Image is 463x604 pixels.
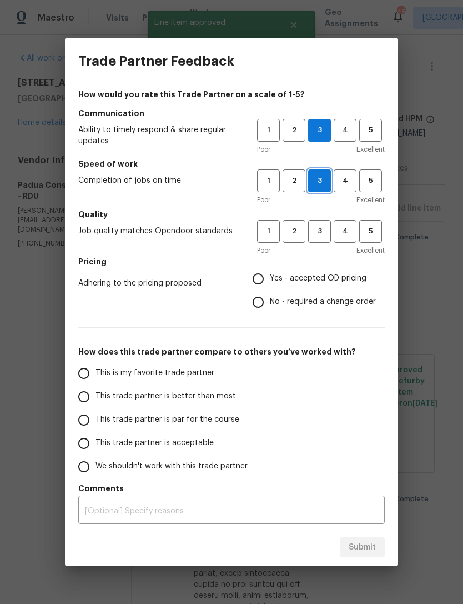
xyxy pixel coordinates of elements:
span: 1 [258,124,279,137]
span: Excellent [356,194,385,206]
span: This is my favorite trade partner [95,367,214,379]
div: How does this trade partner compare to others you’ve worked with? [78,362,385,478]
button: 4 [334,169,356,192]
h5: Quality [78,209,385,220]
button: 3 [308,169,331,192]
h3: Trade Partner Feedback [78,53,234,69]
span: Yes - accepted OD pricing [270,273,366,284]
span: No - required a change order [270,296,376,308]
span: Completion of jobs on time [78,175,239,186]
span: 3 [309,225,330,238]
h4: How would you rate this Trade Partner on a scale of 1-5? [78,89,385,100]
h5: Comments [78,483,385,494]
button: 5 [359,169,382,192]
span: 5 [360,124,381,137]
button: 4 [334,220,356,243]
span: We shouldn't work with this trade partner [95,461,248,472]
button: 2 [283,119,305,142]
span: Poor [257,144,270,155]
button: 2 [283,169,305,192]
h5: Speed of work [78,158,385,169]
span: 4 [335,124,355,137]
span: 2 [284,124,304,137]
button: 3 [308,220,331,243]
span: 3 [309,174,330,187]
span: Adhering to the pricing proposed [78,278,235,289]
span: Poor [257,245,270,256]
span: 1 [258,174,279,187]
h5: How does this trade partner compare to others you’ve worked with? [78,346,385,357]
span: This trade partner is acceptable [95,437,214,449]
span: This trade partner is par for the course [95,414,239,426]
span: 2 [284,225,304,238]
button: 1 [257,220,280,243]
span: Excellent [356,144,385,155]
span: Job quality matches Opendoor standards [78,226,239,237]
button: 3 [308,119,331,142]
button: 2 [283,220,305,243]
span: 5 [360,225,381,238]
span: Excellent [356,245,385,256]
span: Ability to timely respond & share regular updates [78,124,239,147]
h5: Pricing [78,256,385,267]
button: 5 [359,119,382,142]
button: 1 [257,169,280,192]
button: 5 [359,220,382,243]
span: 3 [309,124,330,137]
span: This trade partner is better than most [95,391,236,402]
h5: Communication [78,108,385,119]
div: Pricing [253,267,385,314]
span: 1 [258,225,279,238]
span: 4 [335,174,355,187]
span: Poor [257,194,270,206]
button: 1 [257,119,280,142]
span: 4 [335,225,355,238]
span: 5 [360,174,381,187]
span: 2 [284,174,304,187]
button: 4 [334,119,356,142]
